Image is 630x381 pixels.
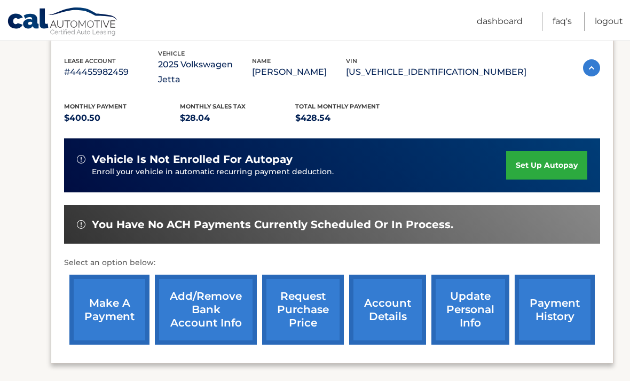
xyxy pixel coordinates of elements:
span: vin [346,57,357,65]
a: request purchase price [262,275,344,345]
a: Cal Automotive [7,7,119,38]
p: [US_VEHICLE_IDENTIFICATION_NUMBER] [346,65,526,80]
a: account details [349,275,426,345]
a: update personal info [431,275,509,345]
p: Select an option below: [64,256,600,269]
img: accordion-active.svg [583,59,600,76]
a: set up autopay [506,151,587,180]
span: Total Monthly Payment [295,103,380,110]
span: name [252,57,271,65]
p: $428.54 [295,111,411,126]
a: Logout [595,12,623,31]
a: payment history [515,275,595,345]
img: alert-white.svg [77,155,85,164]
span: vehicle is not enrolled for autopay [92,153,293,166]
span: You have no ACH payments currently scheduled or in process. [92,218,453,231]
p: [PERSON_NAME] [252,65,346,80]
span: Monthly sales Tax [180,103,246,110]
a: make a payment [69,275,149,345]
p: Enroll your vehicle in automatic recurring payment deduction. [92,166,506,178]
a: Dashboard [477,12,523,31]
p: 2025 Volkswagen Jetta [158,57,252,87]
span: vehicle [158,50,185,57]
a: FAQ's [553,12,572,31]
p: $400.50 [64,111,180,126]
span: lease account [64,57,116,65]
a: Add/Remove bank account info [155,275,257,345]
span: Monthly Payment [64,103,127,110]
p: $28.04 [180,111,296,126]
img: alert-white.svg [77,220,85,229]
p: #44455982459 [64,65,158,80]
